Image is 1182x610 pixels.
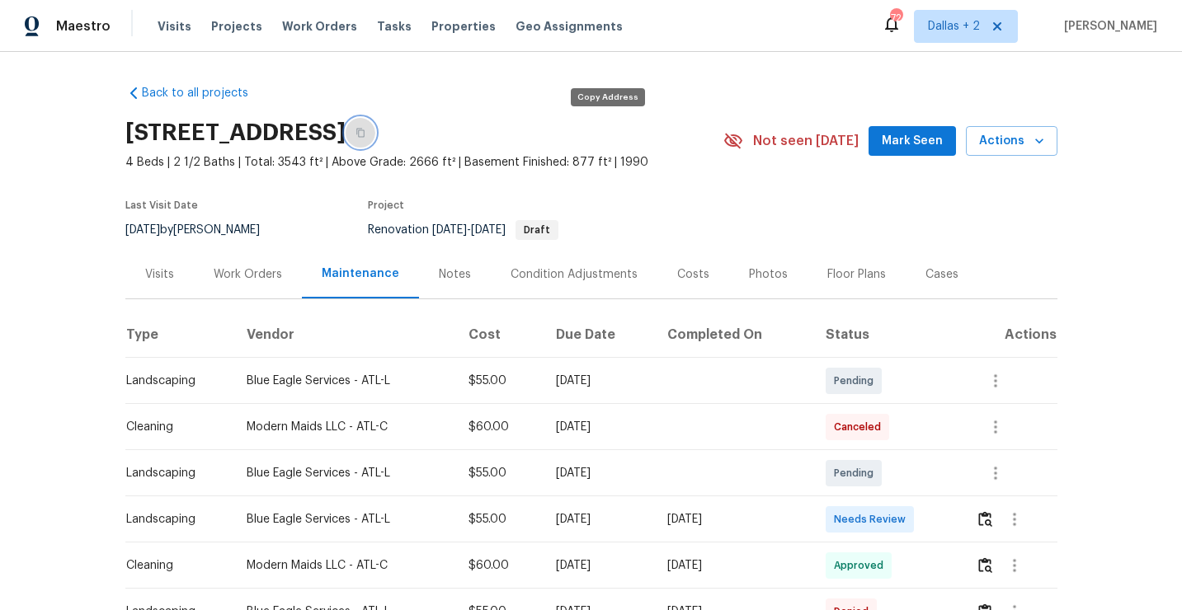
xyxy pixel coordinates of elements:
[455,312,543,358] th: Cost
[247,465,442,481] div: Blue Eagle Services - ATL-L
[125,200,198,210] span: Last Visit Date
[749,266,788,283] div: Photos
[978,511,992,527] img: Review Icon
[517,225,557,235] span: Draft
[126,465,221,481] div: Landscaping
[125,154,723,171] span: 4 Beds | 2 1/2 Baths | Total: 3543 ft² | Above Grade: 2666 ft² | Basement Finished: 877 ft² | 1990
[211,18,262,35] span: Projects
[471,224,506,236] span: [DATE]
[469,419,530,435] div: $60.00
[869,126,956,157] button: Mark Seen
[979,131,1044,152] span: Actions
[890,10,902,26] div: 72
[827,266,886,283] div: Floor Plans
[125,85,284,101] a: Back to all projects
[377,21,412,32] span: Tasks
[469,465,530,481] div: $55.00
[753,133,859,149] span: Not seen [DATE]
[976,546,995,585] button: Review Icon
[126,511,221,528] div: Landscaping
[976,500,995,539] button: Review Icon
[928,18,980,35] span: Dallas + 2
[126,373,221,389] div: Landscaping
[556,419,642,435] div: [DATE]
[432,224,467,236] span: [DATE]
[368,200,404,210] span: Project
[282,18,357,35] span: Work Orders
[322,265,399,282] div: Maintenance
[145,266,174,283] div: Visits
[516,18,623,35] span: Geo Assignments
[469,373,530,389] div: $55.00
[925,266,958,283] div: Cases
[812,312,962,358] th: Status
[556,465,642,481] div: [DATE]
[667,557,799,574] div: [DATE]
[834,419,888,435] span: Canceled
[556,557,642,574] div: [DATE]
[834,465,880,481] span: Pending
[469,557,530,574] div: $60.00
[834,557,890,574] span: Approved
[978,557,992,573] img: Review Icon
[247,511,442,528] div: Blue Eagle Services - ATL-L
[667,511,799,528] div: [DATE]
[233,312,455,358] th: Vendor
[431,18,496,35] span: Properties
[125,224,160,236] span: [DATE]
[247,419,442,435] div: Modern Maids LLC - ATL-C
[511,266,638,283] div: Condition Adjustments
[963,312,1057,358] th: Actions
[469,511,530,528] div: $55.00
[834,373,880,389] span: Pending
[1057,18,1157,35] span: [PERSON_NAME]
[677,266,709,283] div: Costs
[247,373,442,389] div: Blue Eagle Services - ATL-L
[126,419,221,435] div: Cleaning
[247,557,442,574] div: Modern Maids LLC - ATL-C
[56,18,111,35] span: Maestro
[368,224,558,236] span: Renovation
[834,511,912,528] span: Needs Review
[556,511,642,528] div: [DATE]
[882,131,943,152] span: Mark Seen
[125,312,234,358] th: Type
[432,224,506,236] span: -
[125,220,280,240] div: by [PERSON_NAME]
[126,557,221,574] div: Cleaning
[214,266,282,283] div: Work Orders
[966,126,1057,157] button: Actions
[543,312,655,358] th: Due Date
[158,18,191,35] span: Visits
[439,266,471,283] div: Notes
[556,373,642,389] div: [DATE]
[125,124,346,141] h2: [STREET_ADDRESS]
[654,312,812,358] th: Completed On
